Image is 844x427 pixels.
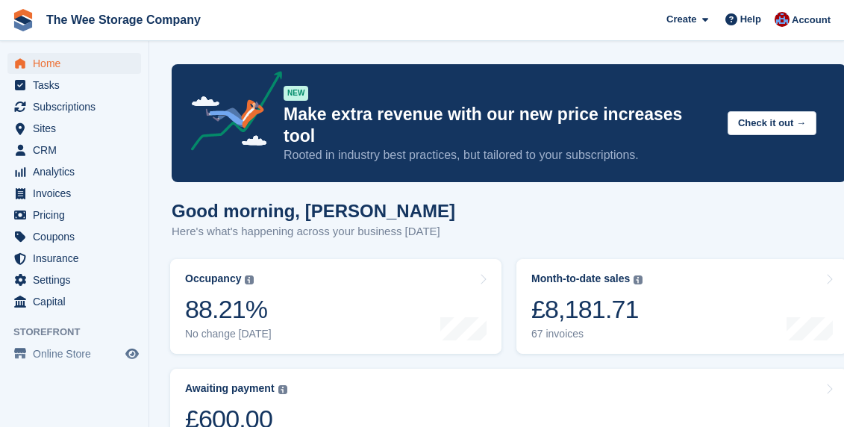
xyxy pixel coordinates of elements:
div: £8,181.71 [531,294,643,325]
button: Check it out → [728,111,816,136]
img: icon-info-grey-7440780725fd019a000dd9b08b2336e03edf1995a4989e88bcd33f0948082b44.svg [245,275,254,284]
a: menu [7,140,141,160]
div: NEW [284,86,308,101]
div: 88.21% [185,294,272,325]
a: menu [7,343,141,364]
a: Preview store [123,345,141,363]
div: 67 invoices [531,328,643,340]
a: menu [7,248,141,269]
img: Scott Ritchie [775,12,790,27]
span: Home [33,53,122,74]
span: CRM [33,140,122,160]
span: Tasks [33,75,122,96]
a: menu [7,205,141,225]
a: menu [7,75,141,96]
span: Account [792,13,831,28]
a: menu [7,53,141,74]
span: Analytics [33,161,122,182]
a: menu [7,291,141,312]
span: Pricing [33,205,122,225]
span: Storefront [13,325,149,340]
span: Insurance [33,248,122,269]
span: Subscriptions [33,96,122,117]
div: Awaiting payment [185,382,275,395]
a: The Wee Storage Company [40,7,207,32]
img: price-adjustments-announcement-icon-8257ccfd72463d97f412b2fc003d46551f7dbcb40ab6d574587a9cd5c0d94... [178,71,283,156]
img: icon-info-grey-7440780725fd019a000dd9b08b2336e03edf1995a4989e88bcd33f0948082b44.svg [278,385,287,394]
span: Sites [33,118,122,139]
span: Capital [33,291,122,312]
a: menu [7,226,141,247]
span: Online Store [33,343,122,364]
span: Settings [33,269,122,290]
span: Create [666,12,696,27]
img: stora-icon-8386f47178a22dfd0bd8f6a31ec36ba5ce8667c1dd55bd0f319d3a0aa187defe.svg [12,9,34,31]
div: Month-to-date sales [531,272,630,285]
h1: Good morning, [PERSON_NAME] [172,201,455,221]
span: Invoices [33,183,122,204]
a: menu [7,118,141,139]
div: Occupancy [185,272,241,285]
p: Make extra revenue with our new price increases tool [284,104,716,147]
p: Rooted in industry best practices, but tailored to your subscriptions. [284,147,716,163]
a: menu [7,161,141,182]
a: menu [7,269,141,290]
a: Occupancy 88.21% No change [DATE] [170,259,501,354]
span: Coupons [33,226,122,247]
a: menu [7,183,141,204]
img: icon-info-grey-7440780725fd019a000dd9b08b2336e03edf1995a4989e88bcd33f0948082b44.svg [634,275,643,284]
span: Help [740,12,761,27]
div: No change [DATE] [185,328,272,340]
a: menu [7,96,141,117]
p: Here's what's happening across your business [DATE] [172,223,455,240]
